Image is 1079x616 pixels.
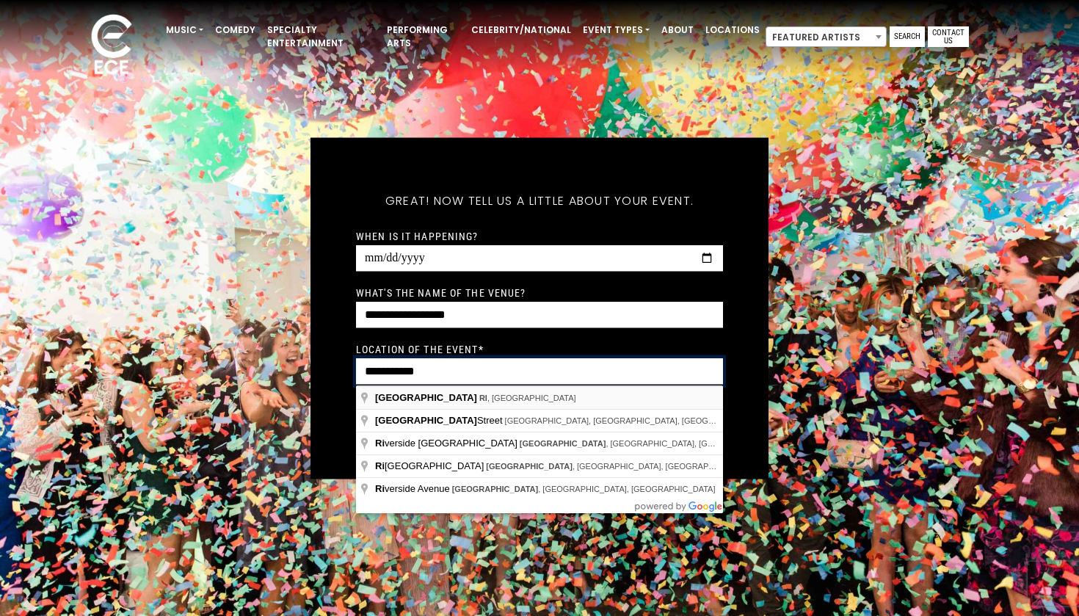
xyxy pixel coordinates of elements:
[479,394,487,402] span: RI
[375,460,486,471] span: [GEOGRAPHIC_DATA]
[375,392,477,403] span: [GEOGRAPHIC_DATA]
[356,286,526,299] label: What's the name of the venue?
[160,18,209,43] a: Music
[356,342,484,355] label: Location of the event
[375,438,520,449] span: verside [GEOGRAPHIC_DATA]
[655,18,700,43] a: About
[700,18,766,43] a: Locations
[486,462,749,471] span: , [GEOGRAPHIC_DATA], [GEOGRAPHIC_DATA]
[505,416,766,425] span: [GEOGRAPHIC_DATA], [GEOGRAPHIC_DATA], [GEOGRAPHIC_DATA]
[381,18,465,56] a: Performing Arts
[520,439,606,448] span: [GEOGRAPHIC_DATA]
[520,439,783,448] span: , [GEOGRAPHIC_DATA], [GEOGRAPHIC_DATA]
[452,485,539,493] span: [GEOGRAPHIC_DATA]
[356,229,479,242] label: When is it happening?
[479,394,576,402] span: , [GEOGRAPHIC_DATA]
[375,483,385,494] span: Ri
[356,174,723,227] h5: Great! Now tell us a little about your event.
[766,26,887,47] span: Featured Artists
[766,27,886,48] span: Featured Artists
[486,462,573,471] span: [GEOGRAPHIC_DATA]
[928,26,969,47] a: Contact Us
[890,26,925,47] a: Search
[261,18,381,56] a: Specialty Entertainment
[209,18,261,43] a: Comedy
[375,415,505,426] span: Street
[465,18,577,43] a: Celebrity/National
[75,10,148,81] img: ece_new_logo_whitev2-1.png
[375,415,477,426] span: [GEOGRAPHIC_DATA]
[375,438,385,449] span: Ri
[577,18,655,43] a: Event Types
[452,485,716,493] span: , [GEOGRAPHIC_DATA], [GEOGRAPHIC_DATA]
[375,483,452,494] span: verside Avenue
[375,460,385,471] span: Ri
